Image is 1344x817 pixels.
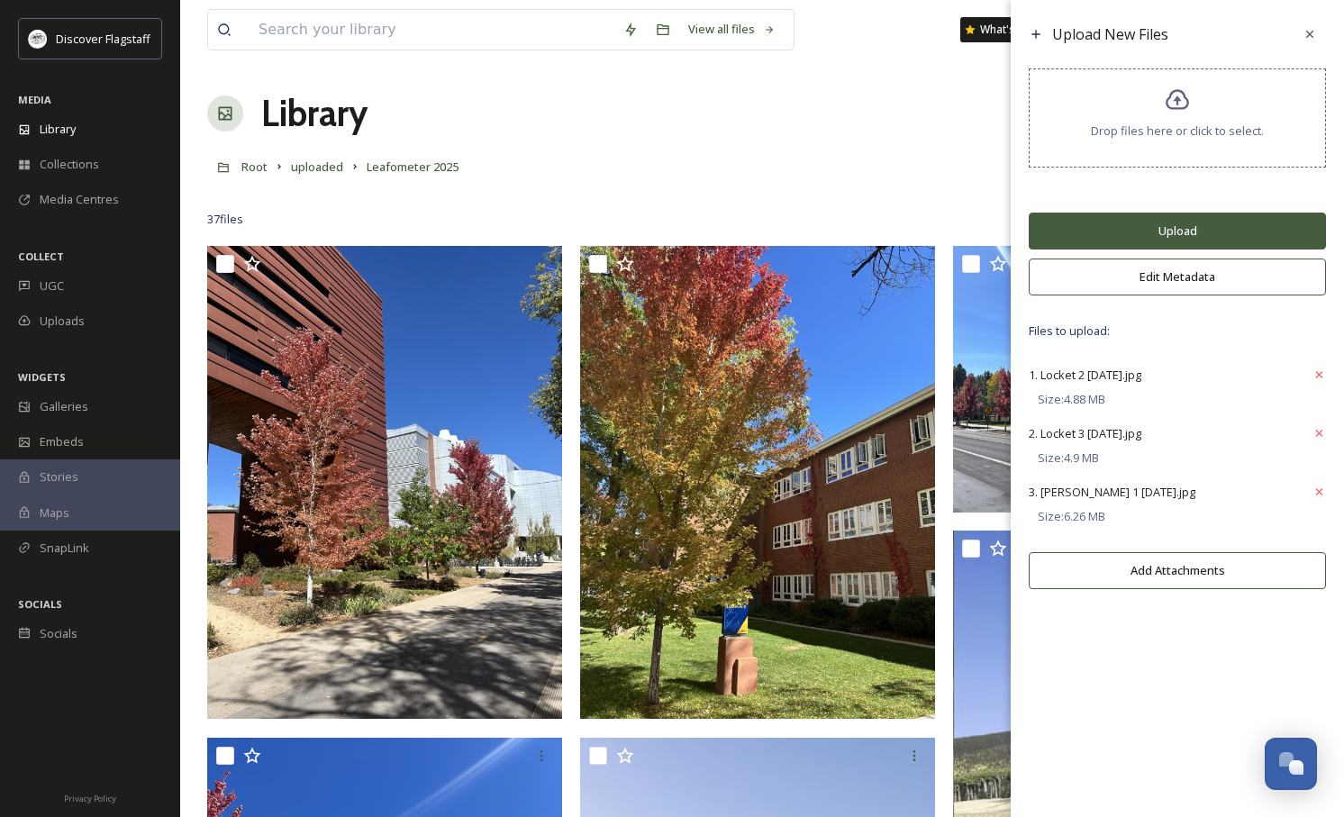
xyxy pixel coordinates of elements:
[40,504,69,522] span: Maps
[40,625,77,642] span: Socials
[207,246,562,719] img: Fall NAU 100825 (4).png
[241,159,268,175] span: Root
[1029,425,1141,441] span: 2. Locket 3 [DATE].jpg
[1038,449,1099,467] span: Size: 4.9 MB
[64,793,116,804] span: Privacy Policy
[241,156,268,177] a: Root
[29,30,47,48] img: Untitled%20design%20(1).png
[367,159,459,175] span: Leafometer 2025
[1265,738,1317,790] button: Open Chat
[40,313,85,330] span: Uploads
[960,17,1050,42] a: What's New
[953,246,1308,513] img: Fall NAU 100825 (2).png
[56,31,150,47] span: Discover Flagstaff
[291,156,343,177] a: uploaded
[261,86,368,141] a: Library
[18,250,64,263] span: COLLECT
[1052,24,1168,44] span: Upload New Files
[64,786,116,808] a: Privacy Policy
[40,540,89,557] span: SnapLink
[1038,508,1105,525] span: Size: 6.26 MB
[1029,484,1195,500] span: 3. [PERSON_NAME] 1 [DATE].jpg
[40,468,78,486] span: Stories
[40,277,64,295] span: UGC
[1029,322,1326,340] span: Files to upload:
[207,211,243,228] span: 37 file s
[1029,367,1141,383] span: 1. Locket 2 [DATE].jpg
[250,10,614,50] input: Search your library
[1029,259,1326,295] button: Edit Metadata
[679,12,785,47] a: View all files
[367,156,459,177] a: Leafometer 2025
[580,246,935,719] img: Fall NAU 100825 (3).png
[40,156,99,173] span: Collections
[40,121,76,138] span: Library
[40,191,119,208] span: Media Centres
[1038,391,1105,408] span: Size: 4.88 MB
[40,398,88,415] span: Galleries
[40,433,84,450] span: Embeds
[291,159,343,175] span: uploaded
[18,597,62,611] span: SOCIALS
[1029,552,1326,589] button: Add Attachments
[18,93,51,106] span: MEDIA
[18,370,66,384] span: WIDGETS
[1091,123,1264,140] span: Drop files here or click to select.
[1029,213,1326,250] button: Upload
